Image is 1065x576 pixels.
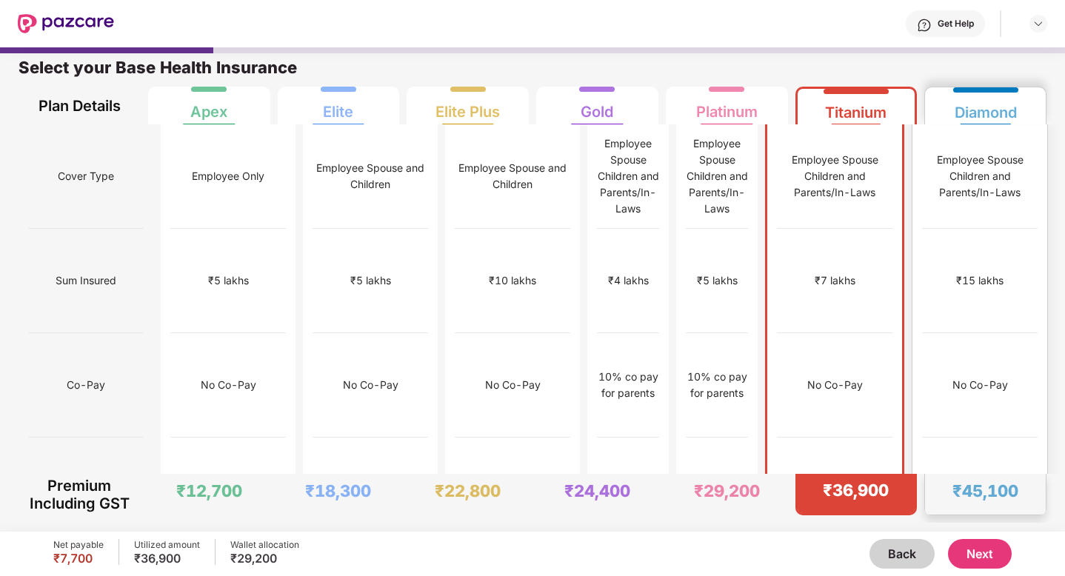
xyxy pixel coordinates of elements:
[28,87,131,124] div: Plan Details
[208,272,249,289] div: ₹5 lakhs
[435,91,500,121] div: Elite Plus
[564,480,630,501] div: ₹24,400
[952,480,1018,501] div: ₹45,100
[581,91,613,121] div: Gold
[134,539,200,551] div: Utilized amount
[1032,18,1044,30] img: svg+xml;base64,PHN2ZyBpZD0iRHJvcGRvd24tMzJ4MzIiIHhtbG5zPSJodHRwOi8vd3d3LnczLm9yZy8yMDAwL3N2ZyIgd2...
[686,369,748,401] div: 10% co pay for parents
[19,57,1046,87] div: Select your Base Health Insurance
[350,272,391,289] div: ₹5 lakhs
[597,369,659,401] div: 10% co pay for parents
[686,135,748,217] div: Employee Spouse Children and Parents/In-Laws
[343,377,398,393] div: No Co-Pay
[922,152,1038,201] div: Employee Spouse Children and Parents/In-Laws
[938,18,974,30] div: Get Help
[777,152,892,201] div: Employee Spouse Children and Parents/In-Laws
[176,480,242,501] div: ₹12,700
[485,377,541,393] div: No Co-Pay
[313,160,428,192] div: Employee Spouse and Children
[948,539,1012,569] button: Next
[192,168,264,184] div: Employee Only
[956,272,1004,289] div: ₹15 lakhs
[697,272,738,289] div: ₹5 lakhs
[67,371,105,399] span: Co-Pay
[58,162,114,190] span: Cover Type
[190,91,227,121] div: Apex
[134,551,200,566] div: ₹36,900
[435,480,501,501] div: ₹22,800
[489,272,536,289] div: ₹10 lakhs
[230,551,299,566] div: ₹29,200
[305,480,371,501] div: ₹18,300
[597,135,659,217] div: Employee Spouse Children and Parents/In-Laws
[823,480,889,500] div: ₹36,900
[455,160,570,192] div: Employee Spouse and Children
[56,267,116,295] span: Sum Insured
[694,480,760,501] div: ₹29,200
[53,551,104,566] div: ₹7,700
[955,92,1017,121] div: Diamond
[53,539,104,551] div: Net payable
[952,377,1008,393] div: No Co-Pay
[917,18,932,33] img: svg+xml;base64,PHN2ZyBpZD0iSGVscC0zMngzMiIgeG1sbnM9Imh0dHA6Ly93d3cudzMub3JnLzIwMDAvc3ZnIiB3aWR0aD...
[815,272,855,289] div: ₹7 lakhs
[201,377,256,393] div: No Co-Pay
[869,539,935,569] button: Back
[807,377,863,393] div: No Co-Pay
[825,92,887,121] div: Titanium
[230,539,299,551] div: Wallet allocation
[18,14,114,33] img: New Pazcare Logo
[608,272,649,289] div: ₹4 lakhs
[696,91,758,121] div: Platinum
[323,91,353,121] div: Elite
[28,474,131,515] div: Premium Including GST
